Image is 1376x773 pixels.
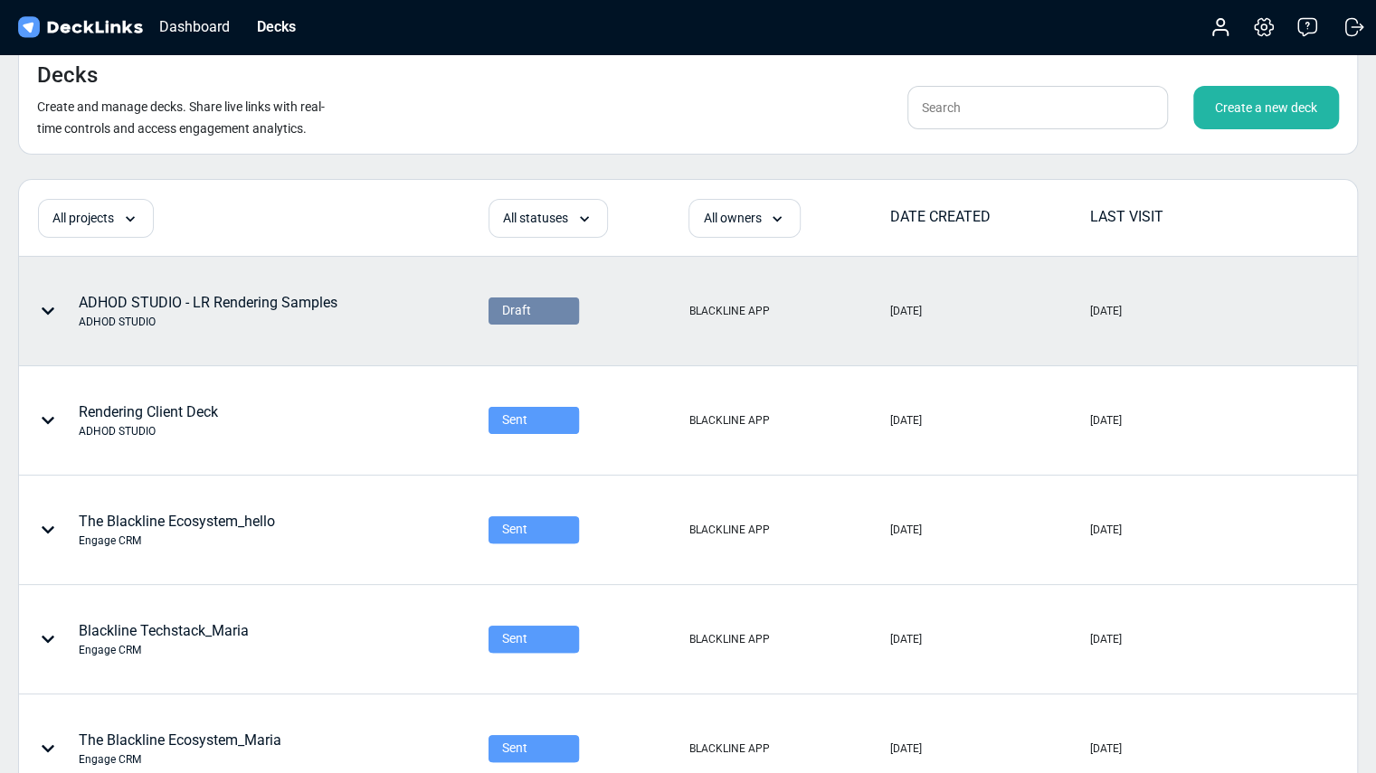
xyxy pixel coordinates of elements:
[889,522,921,538] div: [DATE]
[14,14,146,41] img: DeckLinks
[79,642,249,658] div: Engage CRM
[889,631,921,647] div: [DATE]
[688,522,769,538] div: BLACKLINE APP
[38,199,154,238] div: All projects
[150,15,239,38] div: Dashboard
[688,303,769,319] div: BLACKLINE APP
[688,740,769,757] div: BLACKLINE APP
[1090,206,1289,228] div: LAST VISIT
[502,629,527,648] span: Sent
[502,739,527,758] span: Sent
[907,86,1168,129] input: Search
[1090,631,1122,647] div: [DATE]
[889,412,921,429] div: [DATE]
[889,740,921,757] div: [DATE]
[37,99,325,136] small: Create and manage decks. Share live links with real-time controls and access engagement analytics.
[79,314,337,330] div: ADHOD STUDIO
[489,199,608,238] div: All statuses
[1193,86,1339,129] div: Create a new deck
[688,199,801,238] div: All owners
[79,620,249,658] div: Blackline Techstack_Maria
[502,301,531,320] span: Draft
[502,410,527,429] span: Sent
[79,511,275,549] div: The Blackline Ecosystem_hello
[79,401,218,439] div: Rendering Client Deck
[79,292,337,330] div: ADHOD STUDIO - LR Rendering Samples
[79,533,275,549] div: Engage CRM
[248,15,305,38] div: Decks
[79,423,218,439] div: ADHOD STUDIO
[1090,522,1122,538] div: [DATE]
[1090,303,1122,319] div: [DATE]
[688,412,769,429] div: BLACKLINE APP
[1090,740,1122,757] div: [DATE]
[37,62,98,89] h4: Decks
[889,206,1088,228] div: DATE CREATED
[1090,412,1122,429] div: [DATE]
[79,751,281,768] div: Engage CRM
[502,520,527,539] span: Sent
[688,631,769,647] div: BLACKLINE APP
[79,730,281,768] div: The Blackline Ecosystem_Maria
[889,303,921,319] div: [DATE]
